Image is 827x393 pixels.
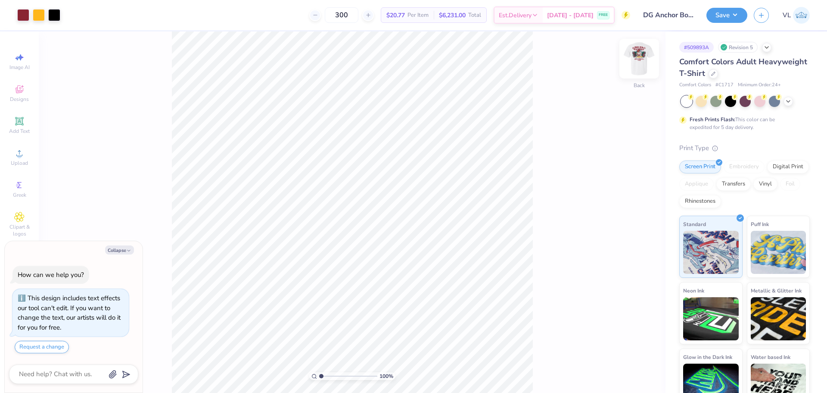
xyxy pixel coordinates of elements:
div: This design includes text effects our tool can't edit. If you want to change the text, our artist... [18,294,121,332]
span: Puff Ink [751,220,769,229]
div: This color can be expedited for 5 day delivery. [690,116,796,131]
div: Embroidery [724,160,765,173]
div: Back [634,82,645,89]
div: Revision 5 [718,42,758,53]
div: Screen Print [679,160,721,173]
span: Total [468,11,481,20]
div: How can we help you? [18,270,84,279]
button: Request a change [15,341,69,353]
div: Foil [780,178,800,191]
span: Upload [11,160,28,167]
img: Standard [683,231,739,274]
span: Water based Ink [751,352,790,362]
div: # 509893A [679,42,714,53]
span: Minimum Order: 24 + [738,82,781,89]
span: Designs [10,96,29,103]
span: $20.77 [386,11,405,20]
span: Est. Delivery [499,11,532,20]
span: 100 % [379,372,393,380]
div: Digital Print [767,160,809,173]
img: Neon Ink [683,297,739,340]
input: Untitled Design [637,6,700,24]
span: Add Text [9,128,30,135]
img: Back [622,41,656,76]
div: Applique [679,178,714,191]
a: VL [783,7,810,24]
span: FREE [599,12,608,18]
span: [DATE] - [DATE] [547,11,594,20]
span: Metallic & Glitter Ink [751,286,802,295]
span: Greek [13,192,26,198]
span: Image AI [9,64,30,71]
div: Transfers [716,178,751,191]
button: Collapse [105,245,134,255]
span: Standard [683,220,706,229]
span: Clipart & logos [4,223,34,237]
img: Vincent Lloyd Laurel [793,7,810,24]
span: Glow in the Dark Ink [683,352,732,362]
span: $6,231.00 [439,11,466,20]
span: # C1717 [715,82,734,89]
span: Comfort Colors Adult Heavyweight T-Shirt [679,57,807,79]
span: Per Item [407,11,429,20]
div: Vinyl [753,178,777,191]
img: Puff Ink [751,231,806,274]
span: VL [783,10,791,20]
strong: Fresh Prints Flash: [690,116,735,123]
button: Save [706,8,747,23]
div: Rhinestones [679,195,721,208]
input: – – [325,7,358,23]
div: Print Type [679,143,810,153]
span: Neon Ink [683,286,704,295]
span: Comfort Colors [679,82,711,89]
img: Metallic & Glitter Ink [751,297,806,340]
